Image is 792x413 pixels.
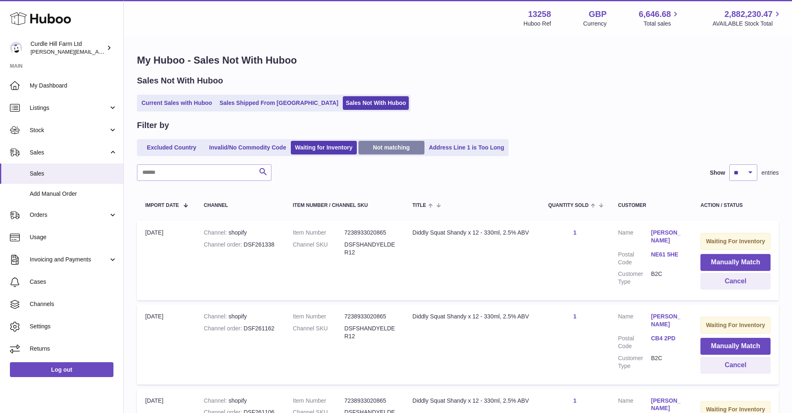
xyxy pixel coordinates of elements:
[204,313,276,320] div: shopify
[343,96,409,110] a: Sales Not With Huboo
[30,233,117,241] span: Usage
[651,335,684,342] a: CB4 2PD
[30,211,108,219] span: Orders
[137,221,196,300] td: [DATE]
[204,241,244,248] strong: Channel order
[204,229,276,237] div: shopify
[618,251,651,266] dt: Postal Code
[700,338,771,355] button: Manually Match
[293,229,344,237] dt: Item Number
[573,229,577,236] a: 1
[204,325,276,332] div: DSF261162
[639,9,681,28] a: 6,646.68 Total sales
[618,203,684,208] div: Customer
[618,335,651,350] dt: Postal Code
[528,9,551,20] strong: 13258
[706,322,765,328] strong: Waiting For Inventory
[204,313,229,320] strong: Channel
[412,397,532,405] div: Diddly Squat Shandy x 12 - 330ml, 2.5% ABV
[618,313,651,330] dt: Name
[204,397,229,404] strong: Channel
[30,278,117,286] span: Cases
[412,313,532,320] div: Diddly Squat Shandy x 12 - 330ml, 2.5% ABV
[583,20,607,28] div: Currency
[137,54,779,67] h1: My Huboo - Sales Not With Huboo
[293,325,344,340] dt: Channel SKU
[204,229,229,236] strong: Channel
[204,241,276,249] div: DSF261338
[651,397,684,413] a: [PERSON_NAME]
[618,270,651,286] dt: Customer Type
[293,397,344,405] dt: Item Number
[344,241,396,256] dd: DSFSHANDYELDER12
[618,229,651,247] dt: Name
[712,20,782,28] span: AVAILABLE Stock Total
[643,20,680,28] span: Total sales
[651,354,684,370] dd: B2C
[291,141,357,154] a: Waiting for Inventory
[293,203,396,208] div: Item Number / Channel SKU
[137,304,196,384] td: [DATE]
[30,345,117,353] span: Returns
[344,229,396,237] dd: 7238933020865
[206,141,289,154] a: Invalid/No Commodity Code
[137,75,223,86] h2: Sales Not With Huboo
[293,241,344,256] dt: Channel SKU
[30,104,108,112] span: Listings
[358,141,424,154] a: Not matching
[31,48,165,55] span: [PERSON_NAME][EMAIL_ADDRESS][DOMAIN_NAME]
[618,354,651,370] dt: Customer Type
[10,42,22,54] img: miranda@diddlysquatfarmshop.com
[137,120,169,131] h2: Filter by
[30,190,117,198] span: Add Manual Order
[651,313,684,328] a: [PERSON_NAME]
[30,149,108,157] span: Sales
[523,20,551,28] div: Huboo Ref
[30,126,108,134] span: Stock
[426,141,507,154] a: Address Line 1 is Too Long
[139,141,205,154] a: Excluded Country
[30,300,117,308] span: Channels
[700,254,771,271] button: Manually Match
[700,203,771,208] div: Action / Status
[700,273,771,290] button: Cancel
[700,357,771,374] button: Cancel
[30,323,117,330] span: Settings
[204,203,276,208] div: Channel
[217,96,341,110] a: Sales Shipped From [GEOGRAPHIC_DATA]
[651,229,684,244] a: [PERSON_NAME]
[706,406,765,413] strong: Waiting For Inventory
[710,169,725,177] label: Show
[344,325,396,340] dd: DSFSHANDYELDER12
[573,397,577,404] a: 1
[412,229,532,237] div: Diddly Squat Shandy x 12 - 330ml, 2.5% ABV
[344,397,396,405] dd: 7238933020865
[204,325,244,332] strong: Channel order
[589,9,606,20] strong: GBP
[30,170,117,178] span: Sales
[293,313,344,320] dt: Item Number
[10,362,113,377] a: Log out
[706,238,765,244] strong: Waiting For Inventory
[724,9,773,20] span: 2,882,230.47
[139,96,215,110] a: Current Sales with Huboo
[30,82,117,90] span: My Dashboard
[761,169,779,177] span: entries
[30,256,108,263] span: Invoicing and Payments
[548,203,589,208] span: Quantity Sold
[412,203,426,208] span: Title
[651,251,684,259] a: NE61 5HE
[712,9,782,28] a: 2,882,230.47 AVAILABLE Stock Total
[145,203,179,208] span: Import date
[573,313,577,320] a: 1
[651,270,684,286] dd: B2C
[204,397,276,405] div: shopify
[639,9,671,20] span: 6,646.68
[344,313,396,320] dd: 7238933020865
[31,40,105,56] div: Curdle Hill Farm Ltd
